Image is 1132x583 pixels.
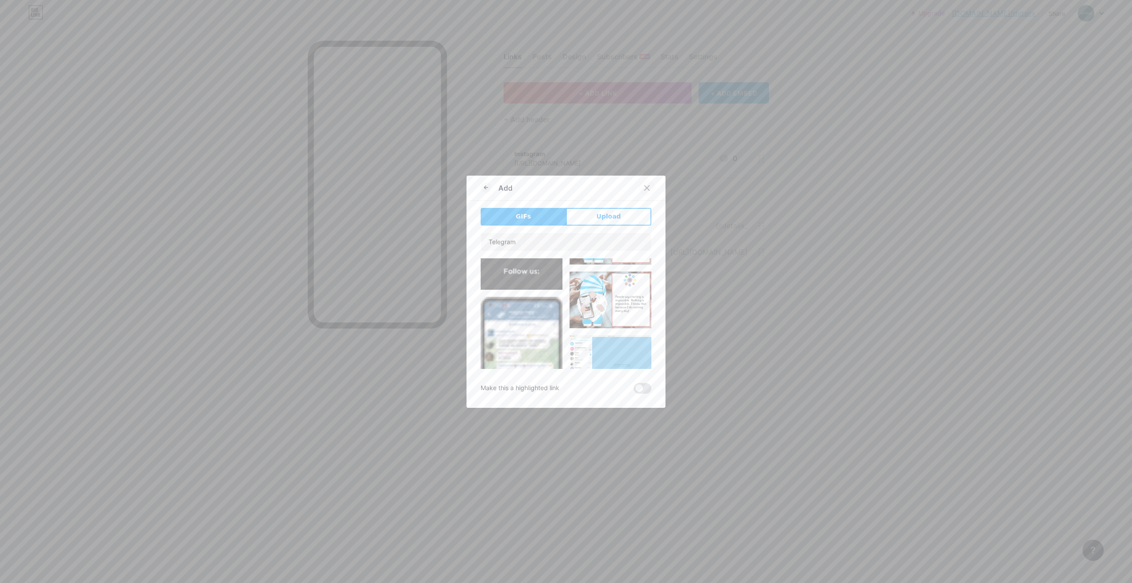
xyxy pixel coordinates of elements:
[481,297,562,475] img: Gihpy
[481,383,559,394] div: Make this a highlighted link
[498,183,512,193] div: Add
[481,233,651,251] input: Search
[516,212,531,221] span: GIFs
[566,208,651,226] button: Upload
[597,212,621,221] span: Upload
[570,335,651,397] img: Gihpy
[481,208,566,226] button: GIFs
[570,272,651,328] img: Gihpy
